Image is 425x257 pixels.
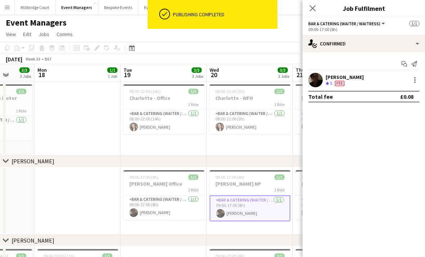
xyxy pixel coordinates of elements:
[274,174,285,180] span: 1/1
[215,174,245,180] span: 09:00-17:00 (8h)
[335,81,344,86] span: Fee
[330,80,332,86] span: 5
[37,67,47,73] span: Mon
[188,89,198,94] span: 1/1
[274,187,285,192] span: 1 Role
[210,181,290,187] h3: [PERSON_NAME] NP
[308,21,380,26] span: Bar & Catering (Waiter / waitress)
[24,56,42,62] span: Week 33
[192,74,203,79] div: 3 Jobs
[3,30,19,39] a: View
[296,181,376,187] h3: [PERSON_NAME] - MBC
[16,89,26,94] span: 1/1
[210,170,290,221] app-job-card: 09:00-17:00 (8h)1/1[PERSON_NAME] NP1 RoleBar & Catering (Waiter / waitress)1/109:00-17:00 (8h)[PE...
[188,174,198,180] span: 1/1
[39,31,49,37] span: Jobs
[303,35,425,52] div: Confirmed
[19,67,30,73] span: 3/3
[296,110,376,134] app-card-role: Bar & Catering (Waiter / waitress)1/108:00-21:45 (13h45m)[PERSON_NAME]
[20,30,34,39] a: Edit
[296,67,305,73] span: Thu
[6,17,67,28] h1: Event Managers
[409,21,419,26] span: 1/1
[124,84,204,134] app-job-card: 08:00-22:00 (14h)1/1Charlotte - Office1 RoleBar & Catering (Waiter / waitress)1/108:00-22:00 (14h...
[296,195,376,220] app-card-role: Bar & Catering (Waiter / waitress)1/108:00-20:30 (12h30m)[PERSON_NAME]
[210,110,290,134] app-card-role: Bar & Catering (Waiter / waitress)1/108:00-11:00 (3h)[PERSON_NAME]
[138,0,162,14] button: Events
[124,170,204,220] app-job-card: 09:00-17:00 (8h)1/1[PERSON_NAME] Office1 RoleBar & Catering (Waiter / waitress)1/109:00-17:00 (8h...
[108,74,117,79] div: 1 Job
[6,31,16,37] span: View
[36,71,47,79] span: 18
[334,80,346,87] div: Crew has different fees then in role
[98,0,138,14] button: Bespoke Events
[301,89,341,94] span: 08:00-21:45 (13h45m)
[278,67,288,73] span: 3/3
[278,74,289,79] div: 3 Jobs
[210,195,290,221] app-card-role: Bar & Catering (Waiter / waitress)1/109:00-17:00 (8h)[PERSON_NAME]
[124,181,204,187] h3: [PERSON_NAME] Office
[308,93,333,100] div: Total fee
[303,4,425,13] h3: Job Fulfilment
[274,89,285,94] span: 1/1
[173,11,274,18] div: Publishing completed
[274,102,285,107] span: 1 Role
[36,30,52,39] a: Jobs
[16,108,26,114] span: 1 Role
[107,67,117,73] span: 1/1
[20,74,31,79] div: 3 Jobs
[12,158,54,165] div: [PERSON_NAME]
[6,56,22,63] div: [DATE]
[296,95,376,101] h3: [PERSON_NAME]
[124,67,132,73] span: Tue
[296,84,376,134] app-job-card: 08:00-21:45 (13h45m)1/1[PERSON_NAME]1 RoleBar & Catering (Waiter / waitress)1/108:00-21:45 (13h45...
[54,30,76,39] a: Comms
[129,174,158,180] span: 09:00-17:00 (8h)
[295,71,305,79] span: 21
[124,95,204,101] h3: Charlotte - Office
[400,93,413,100] div: £0.08
[122,71,132,79] span: 19
[12,237,54,244] div: [PERSON_NAME]
[124,110,204,134] app-card-role: Bar & Catering (Waiter / waitress)1/108:00-22:00 (14h)[PERSON_NAME]
[209,71,219,79] span: 20
[308,27,419,32] div: 09:00-17:00 (8h)
[215,89,245,94] span: 08:00-11:00 (3h)
[15,0,55,14] button: Millbridge Court
[326,74,364,80] div: [PERSON_NAME]
[188,102,198,107] span: 1 Role
[57,31,73,37] span: Comms
[55,0,98,14] button: Event Managers
[210,67,219,73] span: Wed
[296,170,376,220] app-job-card: 08:00-20:30 (12h30m)1/1[PERSON_NAME] - MBC1 RoleBar & Catering (Waiter / waitress)1/108:00-20:30 ...
[192,67,202,73] span: 3/3
[308,21,386,26] button: Bar & Catering (Waiter / waitress)
[23,31,31,37] span: Edit
[301,174,341,180] span: 08:00-20:30 (12h30m)
[129,89,161,94] span: 08:00-22:00 (14h)
[210,95,290,101] h3: Charlotte - WFH
[124,195,204,220] app-card-role: Bar & Catering (Waiter / waitress)1/109:00-17:00 (8h)[PERSON_NAME]
[188,187,198,192] span: 1 Role
[45,56,52,62] div: BST
[210,84,290,134] app-job-card: 08:00-11:00 (3h)1/1Charlotte - WFH1 RoleBar & Catering (Waiter / waitress)1/108:00-11:00 (3h)[PER...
